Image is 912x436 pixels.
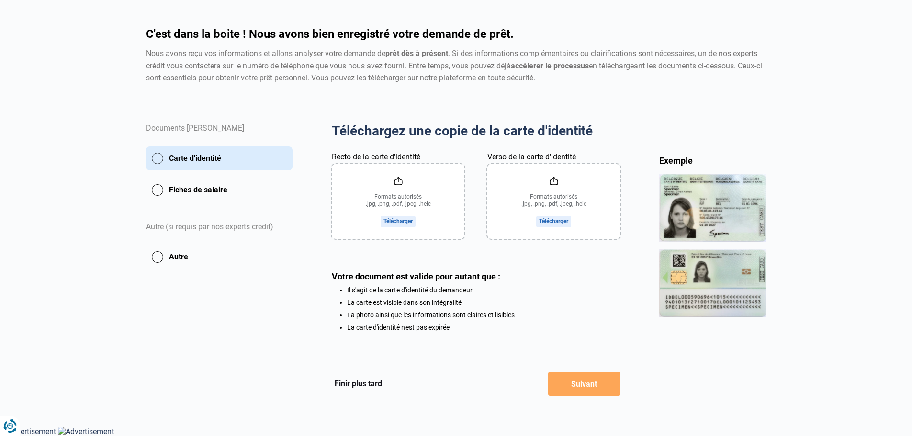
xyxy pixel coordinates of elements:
button: Autre [146,245,293,269]
div: Autre (si requis par nos experts crédit) [146,210,293,245]
li: La carte est visible dans son intégralité [347,299,620,306]
label: Verso de la carte d'identité [487,151,576,163]
div: Nous avons reçu vos informations et allons analyser votre demande de . Si des informations complé... [146,47,766,84]
strong: prêt dès à présent [385,49,448,58]
li: Il s'agit de la carte d'identité du demandeur [347,286,620,294]
li: La photo ainsi que les informations sont claires et lisibles [347,311,620,319]
img: idCard [659,174,766,317]
button: Carte d'identité [146,146,293,170]
div: Exemple [659,155,766,166]
strong: accélerer le processus [511,61,589,70]
button: Finir plus tard [332,378,385,390]
div: Documents [PERSON_NAME] [146,123,293,146]
button: Fiches de salaire [146,178,293,202]
label: Recto de la carte d'identité [332,151,420,163]
h1: C'est dans la boite ! Nous avons bien enregistré votre demande de prêt. [146,28,766,40]
h2: Téléchargez une copie de la carte d'identité [332,123,620,140]
button: Suivant [548,372,620,396]
img: Advertisement [58,427,114,436]
div: Votre document est valide pour autant que : [332,271,620,281]
li: La carte d'identité n'est pas expirée [347,324,620,331]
